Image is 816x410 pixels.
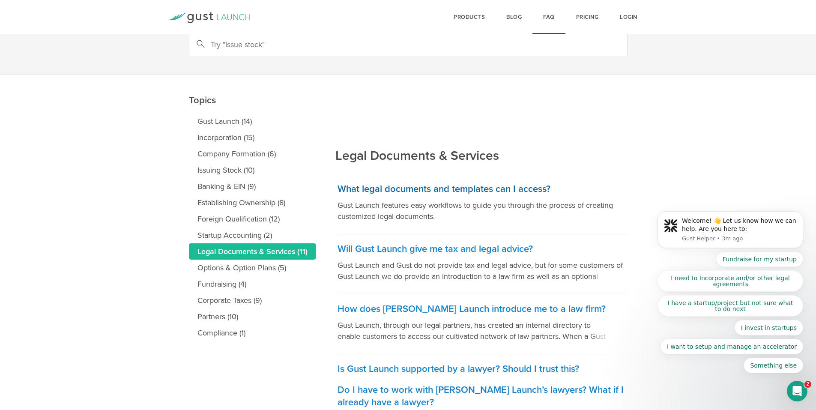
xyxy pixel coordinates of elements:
[338,320,628,342] p: Gust Launch, through our legal partners, has created an internal directory to enable customers to...
[338,354,628,375] a: Is Gust Launch supported by a lawyer? Should I trust this?
[338,234,628,294] a: Will Gust Launch give me tax and legal advice? Gust Launch and Gust do not provide tax and legal ...
[189,34,316,109] h2: Topics
[673,317,816,410] iframe: Chat Widget
[189,325,316,341] a: Compliance (1)
[338,375,628,409] a: Do I have to work with [PERSON_NAME] Launch’s lawyers? What if I already have a lawyer?
[189,292,316,308] a: Corporate Taxes (9)
[338,260,628,282] p: Gust Launch and Gust do not provide tax and legal advice, but for some customers of Gust Launch w...
[189,243,316,260] a: Legal Documents & Services (11)
[338,303,628,315] h3: How does [PERSON_NAME] Launch introduce me to a law firm?
[338,183,628,195] h3: What legal documents and templates can I access?
[189,195,316,211] a: Establishing Ownership (8)
[189,32,628,57] input: Try "Issue stock"
[189,211,316,227] a: Foreign Qualification (12)
[338,243,628,255] h3: Will Gust Launch give me tax and legal advice?
[338,294,628,354] a: How does [PERSON_NAME] Launch introduce me to a law firm? Gust Launch, through our legal partners...
[338,200,628,222] p: Gust Launch features easy workflows to guide you through the process of creating customized legal...
[189,146,316,162] a: Company Formation (6)
[189,129,316,146] a: Incorporation (15)
[338,384,628,409] h3: Do I have to work with [PERSON_NAME] Launch’s lawyers? What if I already have a lawyer?
[189,260,316,276] a: Options & Option Plans (5)
[338,174,628,234] a: What legal documents and templates can I access? Gust Launch features easy workflows to guide you...
[189,178,316,195] a: Banking & EIN (9)
[335,90,499,165] h2: Legal Documents & Services
[338,363,628,375] h3: Is Gust Launch supported by a lawyer? Should I trust this?
[189,276,316,292] a: Fundraising (4)
[189,227,316,243] a: Startup Accounting (2)
[189,113,316,129] a: Gust Launch (14)
[189,162,316,178] a: Issuing Stock (10)
[645,77,816,387] iframe: Intercom notifications message
[189,308,316,325] a: Partners (10)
